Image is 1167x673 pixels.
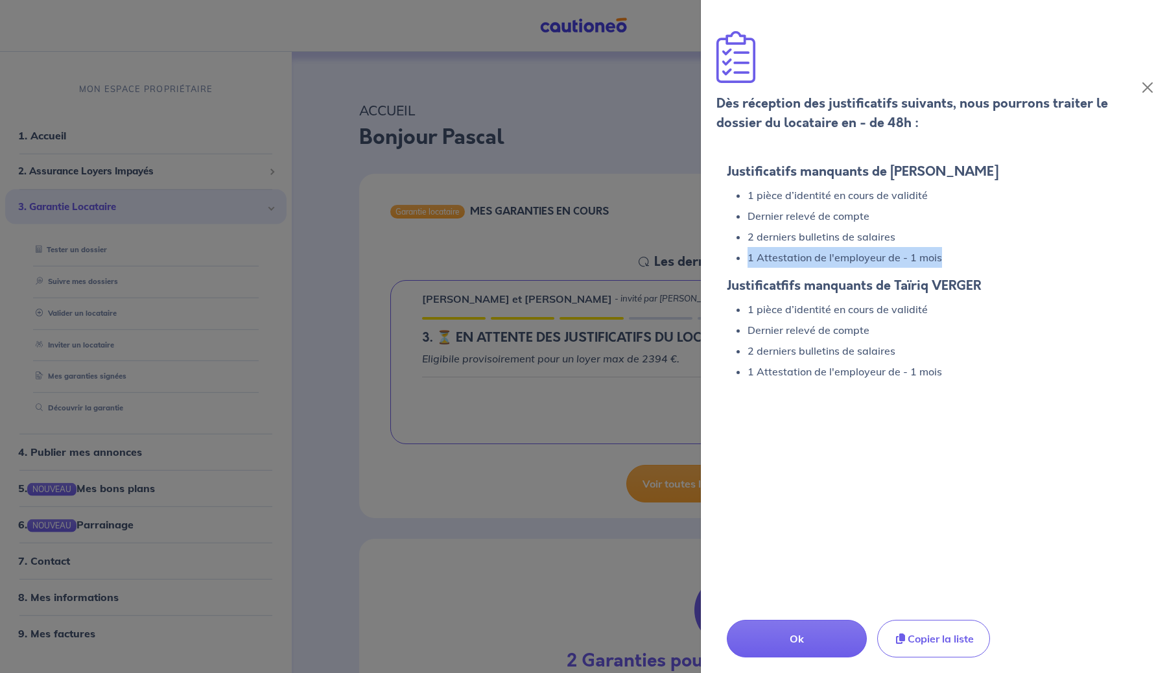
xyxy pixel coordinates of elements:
li: 1 Attestation de l'employeur de - 1 mois [748,247,1141,268]
p: Dès réception des justificatifs suivants, nous pourrons traiter le dossier du locataire en - de 4... [716,94,1139,133]
button: Copier la liste [877,620,990,657]
li: Dernier relevé de compte [748,320,1141,340]
h5: Justificatfifs manquants de Taïriq VERGER [727,278,1141,294]
h5: Justificatifs manquants de [PERSON_NAME] [727,164,1141,180]
button: Close [1139,77,1157,98]
li: 2 derniers bulletins de salaires [748,226,1141,247]
li: 1 pièce d’identité en cours de validité [748,299,1141,320]
p: Ok [759,631,835,646]
li: 1 pièce d’identité en cours de validité [748,185,1141,206]
li: 2 derniers bulletins de salaires [748,340,1141,361]
li: Dernier relevé de compte [748,206,1141,226]
li: 1 Attestation de l'employeur de - 1 mois [748,361,1141,382]
button: Ok [727,620,867,657]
